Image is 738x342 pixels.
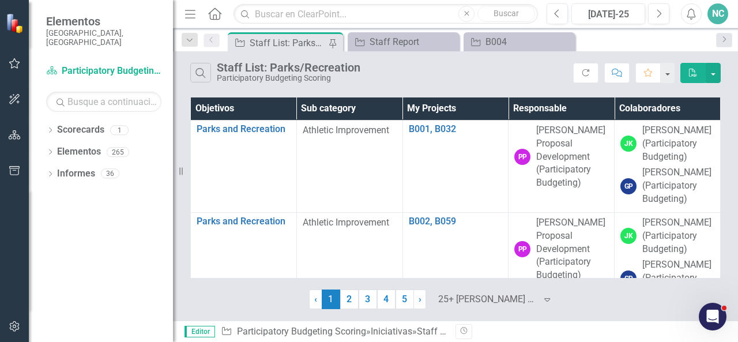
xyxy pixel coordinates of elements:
[571,3,645,24] button: [DATE]-25
[620,228,637,244] div: JK
[46,65,161,78] a: Participatory Budgeting Scoring
[509,120,615,212] td: Doble click para editar
[101,169,119,179] div: 36
[514,149,530,165] div: PP
[509,212,615,305] td: Doble click para editar
[250,36,326,50] div: Staff List: Parks/Recreation
[57,145,101,159] a: Elementos
[402,212,509,305] td: Doble click para editar Haga clic derecho para el menú contextual
[359,290,377,309] a: 3
[184,326,215,337] span: Editor
[409,124,503,134] a: B001, B032
[234,4,538,24] input: Buscar en ClearPoint...
[707,3,728,24] button: NC
[371,326,412,337] a: Iniciativas
[477,6,535,22] button: Buscar
[536,216,608,282] div: [PERSON_NAME] Proposal Development (Participatory Budgeting)
[494,9,519,18] span: Buscar
[221,325,447,339] div: » »
[217,61,360,74] div: Staff List: Parks/Recreation
[575,7,641,21] div: [DATE]-25
[615,120,721,212] td: Doble click para editar
[699,303,726,330] iframe: Intercom live chat
[197,216,291,227] a: Parks and Recreation
[642,166,714,206] div: [PERSON_NAME] (Participatory Budgeting)
[107,147,129,157] div: 265
[340,290,359,309] a: 2
[396,290,414,309] a: 5
[485,35,572,49] div: B004
[620,270,637,287] div: GP
[402,120,509,212] td: Doble click para editar Haga clic derecho para el menú contextual
[110,125,129,135] div: 1
[303,125,389,136] span: Athletic Improvement
[417,326,530,337] div: Staff List: Parks/Recreation
[351,35,456,49] a: Staff Report
[615,212,721,305] td: Doble click para editar
[296,212,402,305] td: Doble click para editar
[57,167,95,181] a: Informes
[303,217,389,228] span: Athletic Improvement
[642,258,714,298] div: [PERSON_NAME] (Participatory Budgeting)
[466,35,572,49] a: B004
[296,120,402,212] td: Doble click para editar
[217,74,360,82] div: Participatory Budgeting Scoring
[620,178,637,194] div: GP
[46,14,161,28] span: Elementos
[6,13,26,33] img: ClearPoint Strategy
[536,124,608,190] div: [PERSON_NAME] Proposal Development (Participatory Budgeting)
[620,136,637,152] div: JK
[197,124,291,134] a: Parks and Recreation
[642,216,714,256] div: [PERSON_NAME] (Participatory Budgeting)
[46,92,161,112] input: Busque a continuación...
[314,294,317,305] span: ‹
[370,35,456,49] div: Staff Report
[642,124,714,164] div: [PERSON_NAME] (Participatory Budgeting)
[419,294,421,305] span: ›
[57,123,104,137] a: Scorecards
[191,120,297,212] td: Doble click para editar Haga clic derecho para el menú contextual
[409,216,503,227] a: B002, B059
[237,326,366,337] a: Participatory Budgeting Scoring
[46,28,161,47] small: [GEOGRAPHIC_DATA], [GEOGRAPHIC_DATA]
[322,290,340,309] span: 1
[377,290,396,309] a: 4
[191,212,297,305] td: Doble click para editar Haga clic derecho para el menú contextual
[514,241,530,257] div: PP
